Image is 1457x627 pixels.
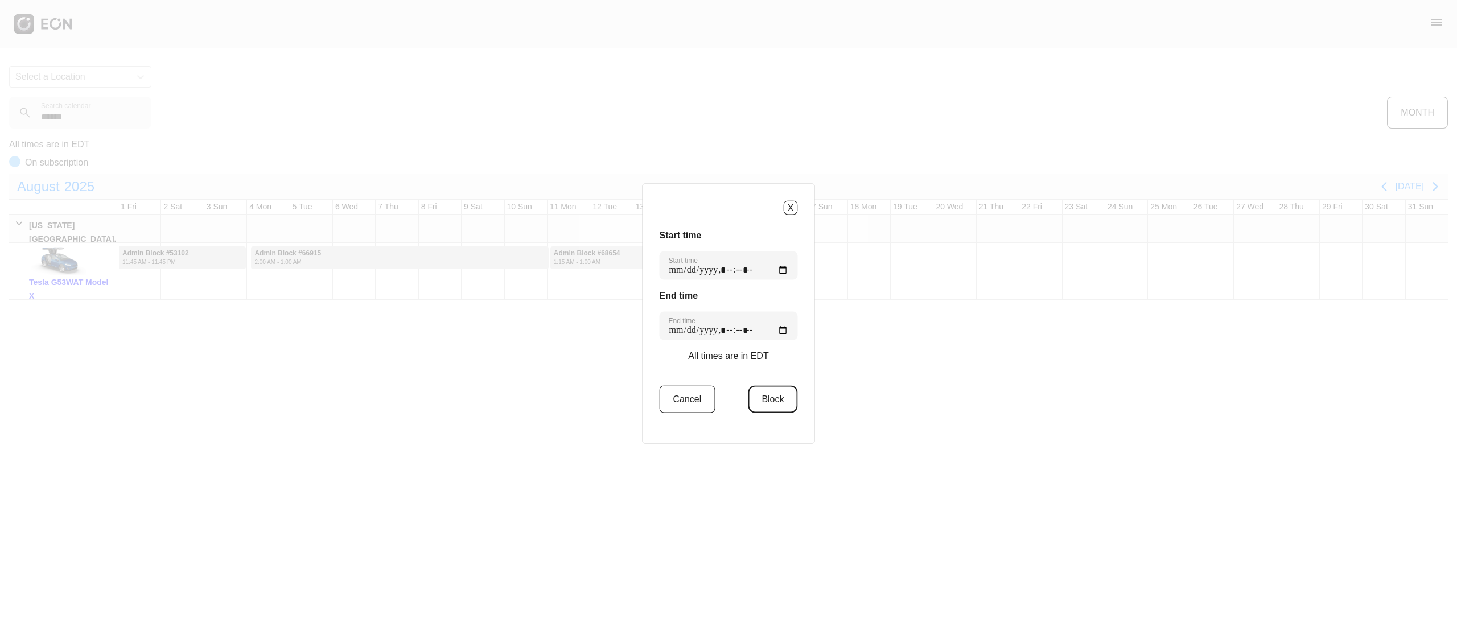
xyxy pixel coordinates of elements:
[784,201,798,215] button: X
[660,386,715,413] button: Cancel
[688,349,768,363] p: All times are in EDT
[660,229,798,242] h3: Start time
[748,386,797,413] button: Block
[669,256,698,265] label: Start time
[669,316,695,325] label: End time
[660,289,798,303] h3: End time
